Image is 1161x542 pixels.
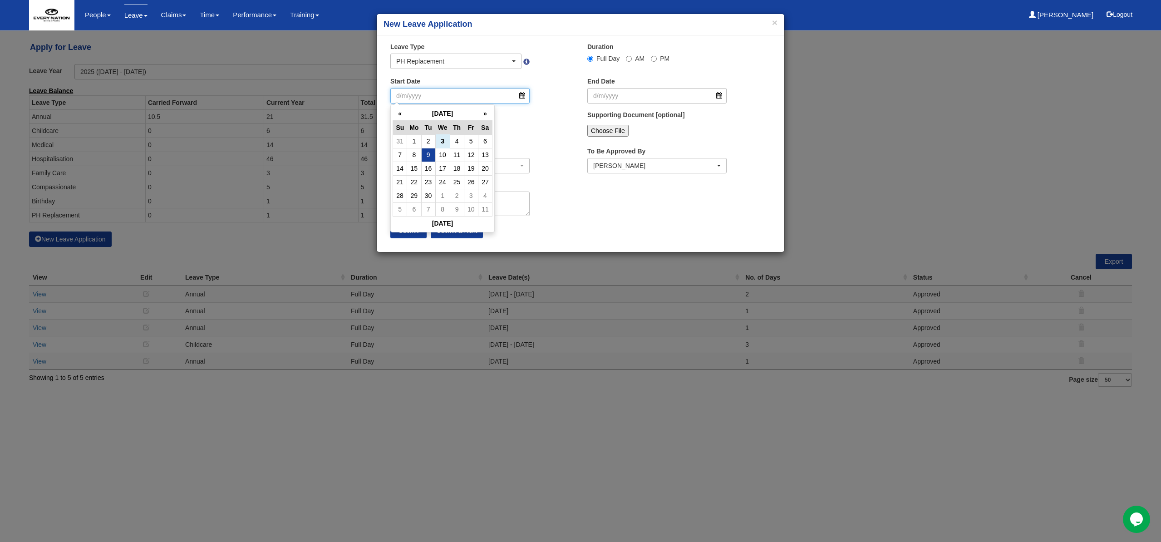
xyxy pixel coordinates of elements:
[596,55,620,62] span: Full Day
[390,42,424,51] label: Leave Type
[393,175,407,189] td: 21
[396,57,510,66] div: PH Replacement
[478,148,492,162] td: 13
[450,120,464,134] th: Th
[421,175,435,189] td: 23
[464,134,478,148] td: 5
[407,202,421,216] td: 6
[421,189,435,202] td: 30
[587,77,615,86] label: End Date
[635,55,644,62] span: AM
[478,134,492,148] td: 6
[464,202,478,216] td: 10
[390,77,420,86] label: Start Date
[478,175,492,189] td: 27
[772,18,777,27] button: ×
[587,158,727,173] button: Joshua Harris
[450,162,464,175] td: 18
[384,20,472,29] b: New Leave Application
[393,148,407,162] td: 7
[450,175,464,189] td: 25
[478,120,492,134] th: Sa
[587,147,645,156] label: To Be Approved By
[393,120,407,134] th: Su
[1123,506,1152,533] iframe: chat widget
[478,107,492,121] th: »
[435,134,450,148] td: 3
[450,202,464,216] td: 9
[390,88,530,103] input: d/m/yyyy
[407,189,421,202] td: 29
[587,110,685,119] label: Supporting Document [optional]
[393,134,407,148] td: 31
[421,162,435,175] td: 16
[478,189,492,202] td: 4
[450,134,464,148] td: 4
[593,161,715,170] div: [PERSON_NAME]
[407,120,421,134] th: Mo
[393,189,407,202] td: 28
[435,175,450,189] td: 24
[421,120,435,134] th: Tu
[587,42,614,51] label: Duration
[407,162,421,175] td: 15
[407,107,478,121] th: [DATE]
[464,175,478,189] td: 26
[435,120,450,134] th: We
[435,189,450,202] td: 1
[464,120,478,134] th: Fr
[435,162,450,175] td: 17
[450,148,464,162] td: 11
[435,202,450,216] td: 8
[587,88,727,103] input: d/m/yyyy
[464,162,478,175] td: 19
[393,107,407,121] th: «
[464,189,478,202] td: 3
[587,125,629,137] input: Choose File
[407,148,421,162] td: 8
[407,134,421,148] td: 1
[407,175,421,189] td: 22
[421,148,435,162] td: 9
[421,134,435,148] td: 2
[478,162,492,175] td: 20
[390,54,521,69] button: PH Replacement
[421,202,435,216] td: 7
[478,202,492,216] td: 11
[464,148,478,162] td: 12
[393,162,407,175] td: 14
[435,148,450,162] td: 10
[393,216,492,230] th: [DATE]
[450,189,464,202] td: 2
[660,55,669,62] span: PM
[393,202,407,216] td: 5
